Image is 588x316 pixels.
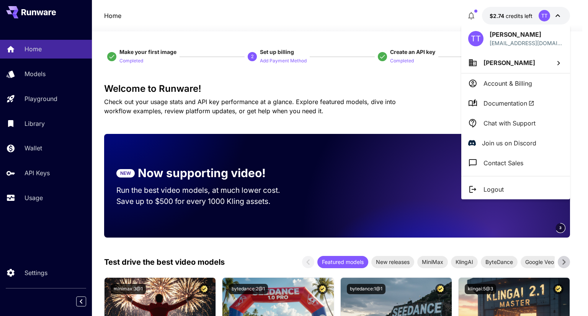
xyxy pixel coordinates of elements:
p: [PERSON_NAME] [490,30,563,39]
p: Account & Billing [483,79,532,88]
p: Contact Sales [483,158,523,168]
p: Chat with Support [483,119,536,128]
div: trantuanabcdef1991@gmail.com [490,39,563,47]
span: [PERSON_NAME] [483,59,535,67]
div: TT [468,31,483,46]
span: Documentation [483,99,534,108]
p: [EMAIL_ADDRESS][DOMAIN_NAME] [490,39,563,47]
button: [PERSON_NAME] [461,52,570,73]
p: Logout [483,185,504,194]
p: Join us on Discord [482,138,536,148]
